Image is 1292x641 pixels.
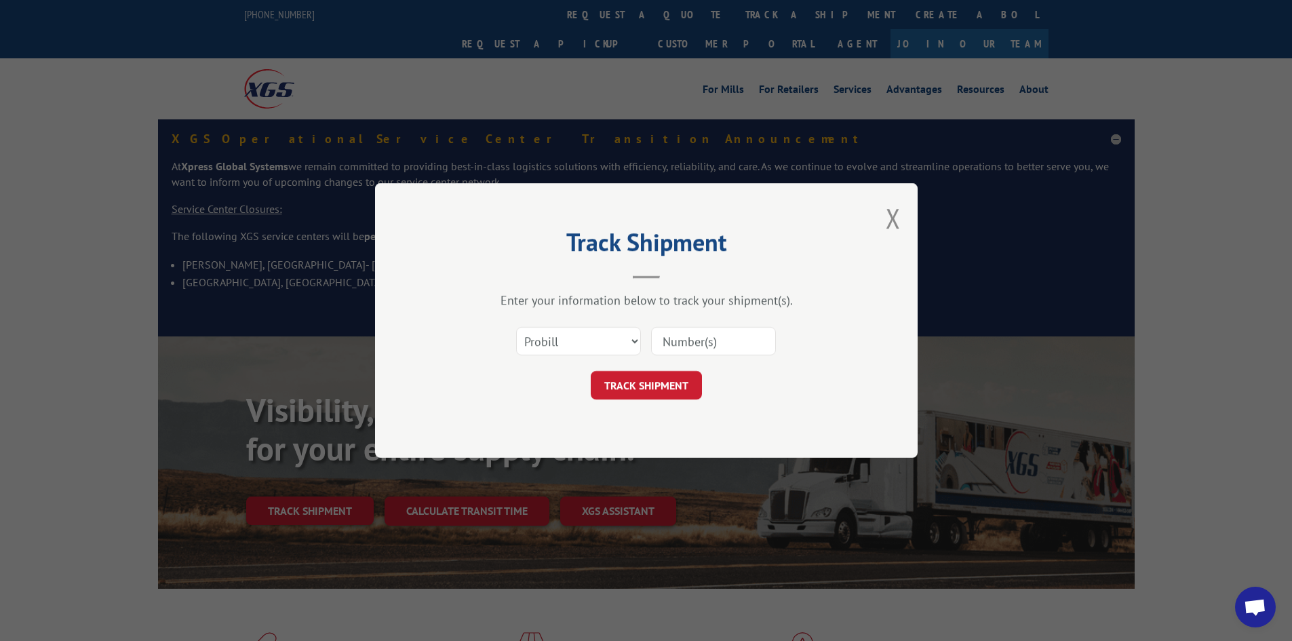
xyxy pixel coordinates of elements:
button: TRACK SHIPMENT [591,371,702,400]
div: Enter your information below to track your shipment(s). [443,292,850,308]
button: Close modal [886,200,901,236]
h2: Track Shipment [443,233,850,258]
input: Number(s) [651,327,776,355]
a: Open chat [1235,587,1276,627]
